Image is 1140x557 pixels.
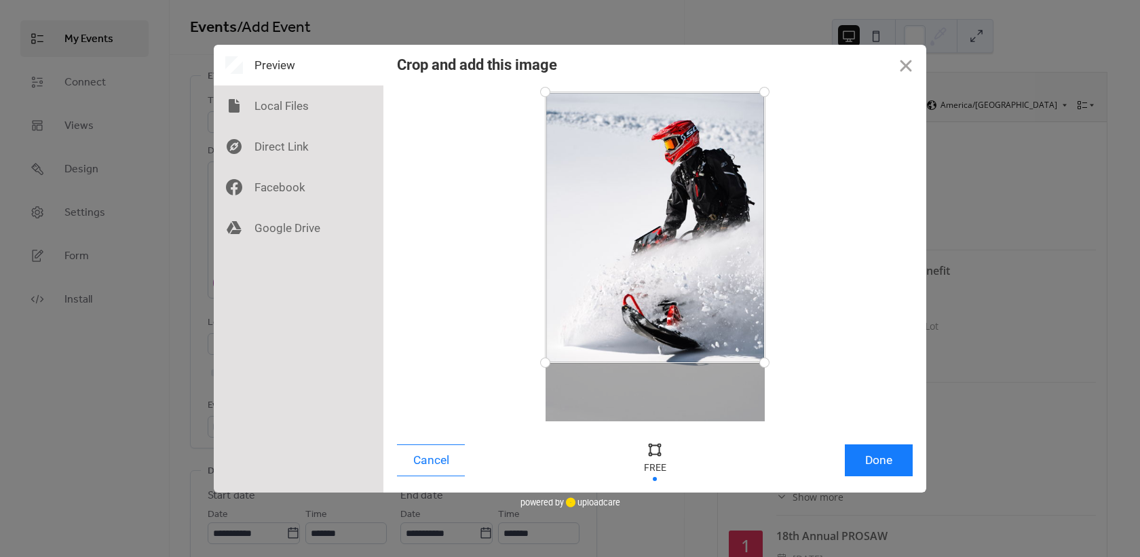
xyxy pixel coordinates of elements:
a: uploadcare [564,497,620,507]
button: Close [886,45,926,85]
button: Cancel [397,444,465,476]
div: Crop and add this image [397,56,557,73]
div: Facebook [214,167,383,208]
div: Local Files [214,85,383,126]
div: Google Drive [214,208,383,248]
div: Preview [214,45,383,85]
button: Done [845,444,913,476]
div: Direct Link [214,126,383,167]
div: powered by [520,493,620,513]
